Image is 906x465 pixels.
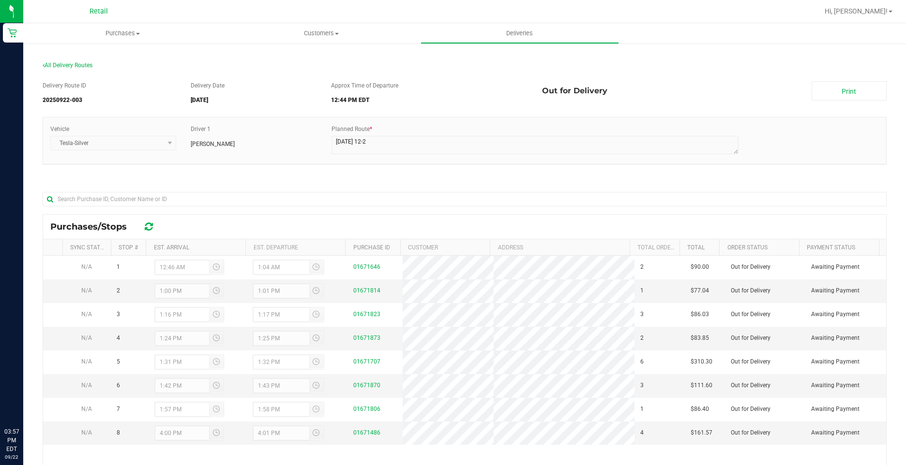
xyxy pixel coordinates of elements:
a: Purchase ID [353,244,390,251]
label: Vehicle [50,125,69,133]
span: $83.85 [691,334,709,343]
label: Delivery Date [191,81,225,90]
th: Address [490,239,630,256]
span: Out for Delivery [542,81,607,101]
a: Total [687,244,705,251]
span: N/A [81,358,92,365]
span: 3 [640,381,644,390]
iframe: Resource center unread badge [29,386,40,398]
span: N/A [81,406,92,412]
span: $161.57 [691,428,712,437]
span: [PERSON_NAME] [191,140,235,148]
span: Awaiting Payment [811,428,860,437]
a: 01671870 [353,382,380,389]
span: Awaiting Payment [811,310,860,319]
input: Search Purchase ID, Customer Name or ID [43,192,887,206]
span: Out for Delivery [731,428,770,437]
span: Out for Delivery [731,405,770,414]
span: Out for Delivery [731,262,770,272]
th: Total Order Lines [630,239,679,256]
span: N/A [81,287,92,294]
span: $111.60 [691,381,712,390]
span: N/A [81,263,92,270]
span: 3 [117,310,120,319]
p: 09/22 [4,453,19,461]
span: Hi, [PERSON_NAME]! [825,7,888,15]
span: $90.00 [691,262,709,272]
span: All Delivery Routes [43,62,92,69]
span: Awaiting Payment [811,405,860,414]
span: 5 [117,357,120,366]
span: Purchases [23,29,222,38]
span: N/A [81,382,92,389]
strong: 20250922-003 [43,97,82,103]
span: 6 [117,381,120,390]
a: 01671823 [353,311,380,318]
label: Approx Time of Departure [331,81,398,90]
a: Print Manifest [812,81,887,101]
span: 2 [640,262,644,272]
span: 1 [640,286,644,295]
a: Sync Status [70,244,107,251]
span: 7 [117,405,120,414]
a: 01671873 [353,334,380,341]
h5: 12:44 PM EDT [331,97,528,103]
p: 03:57 PM EDT [4,427,19,453]
span: $86.03 [691,310,709,319]
span: Out for Delivery [731,310,770,319]
span: Out for Delivery [731,334,770,343]
span: 4 [117,334,120,343]
span: Out for Delivery [731,286,770,295]
span: $86.40 [691,405,709,414]
span: Awaiting Payment [811,334,860,343]
span: Awaiting Payment [811,357,860,366]
span: 2 [640,334,644,343]
a: 01671486 [353,429,380,436]
a: Est. Arrival [154,244,189,251]
inline-svg: Retail [7,28,17,38]
label: Delivery Route ID [43,81,86,90]
span: 8 [117,428,120,437]
span: 1 [640,405,644,414]
span: Out for Delivery [731,381,770,390]
span: 6 [640,357,644,366]
span: N/A [81,334,92,341]
h5: [DATE] [191,97,317,103]
a: 01671814 [353,287,380,294]
span: N/A [81,311,92,318]
label: Planned Route [332,125,372,133]
a: Customers [222,23,420,44]
a: 01671806 [353,406,380,412]
span: Awaiting Payment [811,286,860,295]
span: Deliveries [493,29,546,38]
span: Customers [222,29,420,38]
span: Awaiting Payment [811,262,860,272]
a: Deliveries [421,23,619,44]
span: Awaiting Payment [811,381,860,390]
span: N/A [81,429,92,436]
a: 01671646 [353,263,380,270]
span: 1 [117,262,120,272]
span: 4 [640,428,644,437]
th: Customer [400,239,490,256]
a: 01671707 [353,358,380,365]
a: Order Status [727,244,768,251]
span: Out for Delivery [731,357,770,366]
a: Stop # [119,244,138,251]
th: Est. Departure [245,239,345,256]
span: 3 [640,310,644,319]
a: Payment Status [807,244,855,251]
iframe: Resource center [10,388,39,417]
span: $310.30 [691,357,712,366]
span: $77.04 [691,286,709,295]
label: Driver 1 [191,125,211,133]
a: Purchases [23,23,222,44]
span: 2 [117,286,120,295]
span: Retail [90,7,108,15]
span: Purchases/Stops [50,221,136,232]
